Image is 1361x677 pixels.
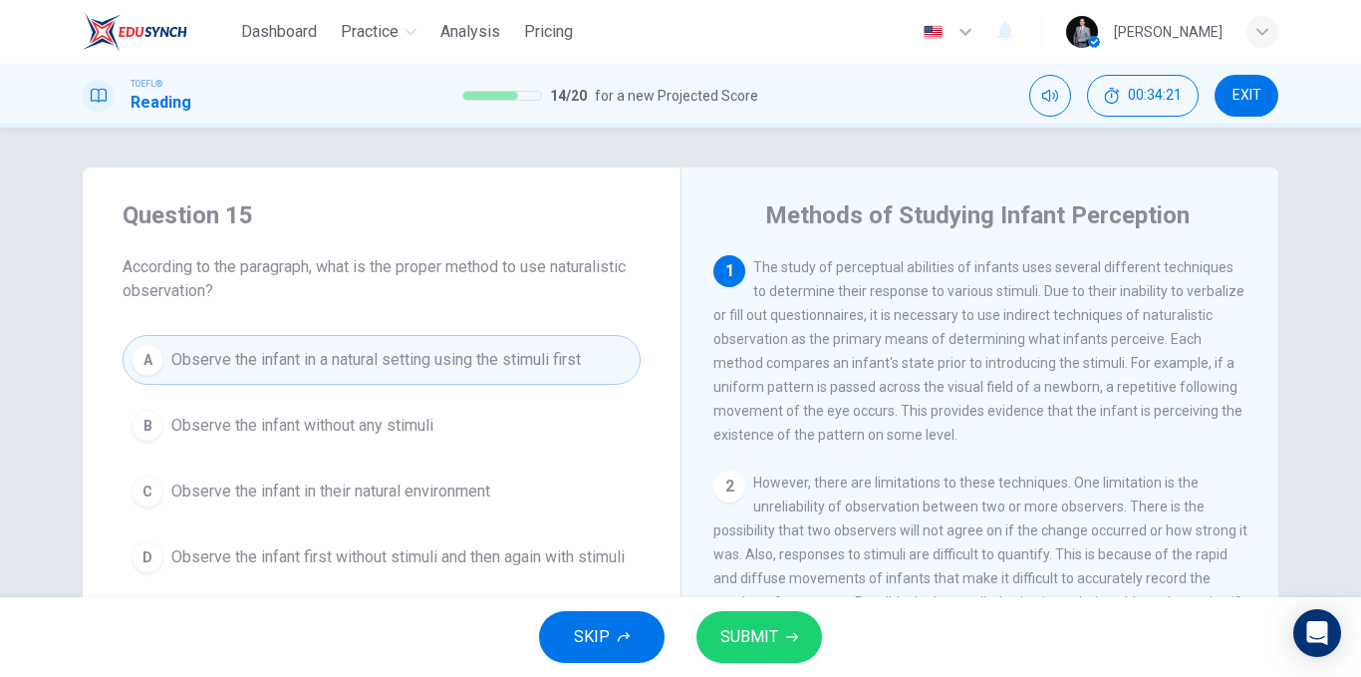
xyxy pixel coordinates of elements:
button: Dashboard [233,14,325,50]
div: 1 [713,255,745,287]
span: According to the paragraph, what is the proper method to use naturalistic observation? [123,255,641,303]
span: 14 / 20 [550,84,587,108]
button: CObserve the infant in their natural environment [123,467,641,516]
button: Analysis [432,14,508,50]
span: Pricing [524,20,573,44]
span: Observe the infant without any stimuli [171,414,433,438]
button: DObserve the infant first without stimuli and then again with stimuli [123,532,641,582]
span: The study of perceptual abilities of infants uses several different techniques to determine their... [713,259,1244,443]
span: EXIT [1232,88,1261,104]
button: AObserve the infant in a natural setting using the stimuli first [123,335,641,385]
div: C [132,476,163,508]
button: Practice [333,14,424,50]
img: Profile picture [1066,16,1098,48]
a: EduSynch logo [83,12,233,52]
span: for a new Projected Score [595,84,758,108]
span: Dashboard [241,20,317,44]
img: en [921,25,946,40]
button: SUBMIT [696,611,822,663]
span: 00:34:21 [1128,88,1182,104]
button: 00:34:21 [1087,75,1199,117]
button: Pricing [516,14,581,50]
span: TOEFL® [131,77,162,91]
h1: Reading [131,91,191,115]
span: Analysis [440,20,500,44]
div: Open Intercom Messenger [1293,609,1341,657]
div: [PERSON_NAME] [1114,20,1223,44]
div: 2 [713,471,745,503]
button: BObserve the infant without any stimuli [123,401,641,451]
span: Observe the infant first without stimuli and then again with stimuli [171,545,625,569]
div: A [132,344,163,376]
span: However, there are limitations to these techniques. One limitation is the unreliability of observ... [713,475,1247,658]
button: SKIP [539,611,665,663]
div: Hide [1087,75,1199,117]
span: Practice [341,20,399,44]
div: Mute [1029,75,1071,117]
h4: Question 15 [123,199,641,231]
button: EXIT [1215,75,1278,117]
div: D [132,541,163,573]
span: SUBMIT [720,623,778,651]
div: B [132,410,163,442]
span: Observe the infant in their natural environment [171,480,490,504]
h4: Methods of Studying Infant Perception [765,199,1190,231]
span: Observe the infant in a natural setting using the stimuli first [171,348,581,372]
img: EduSynch logo [83,12,187,52]
span: SKIP [574,623,610,651]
